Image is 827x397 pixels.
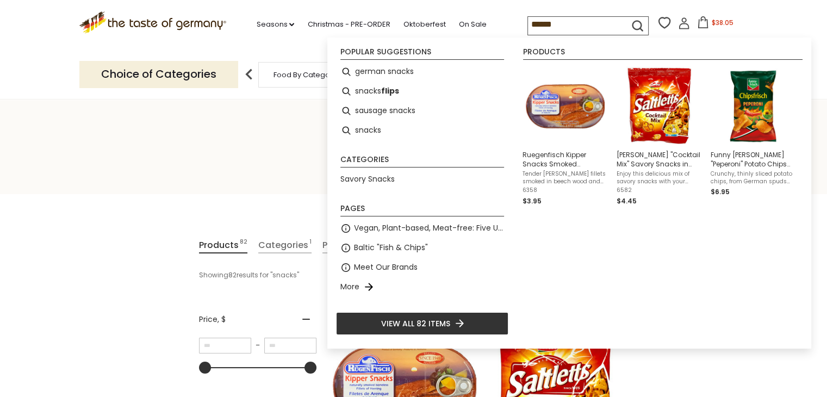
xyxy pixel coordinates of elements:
span: Crunchy, thinly sliced potato chips, from German spuds roasted in sunflower oil and lightly seaso... [711,170,796,185]
span: $38.05 [711,18,733,27]
a: Seasons [256,18,294,30]
a: Food By Category [273,71,337,79]
a: Christmas - PRE-ORDER [307,18,390,30]
span: 82 [240,238,247,252]
span: 1 [309,238,312,252]
li: Pages [340,204,504,216]
a: Ruegenfisch Kipper Snacks Smoked Boneless Herring Fillets, 3.5 oz.Tender [PERSON_NAME] fillets sm... [523,66,608,207]
input: Maximum value [264,338,316,353]
a: View Categories Tab [258,238,312,253]
a: Funny Frisch Chipsfrisch PeperoniFunny [PERSON_NAME] "Peperoni" Potato Chips with Chili Pepper, 6... [711,66,796,207]
img: previous arrow [238,64,260,85]
a: Baltic "Fish & Chips" [354,241,428,254]
a: Savory Snacks [340,173,395,185]
li: More [336,277,508,297]
p: Choice of Categories [79,61,238,88]
li: Meet Our Brands [336,258,508,277]
li: Lorenz "Cocktail Mix" Savory Snacks in Bag 6.3 oz [612,62,706,211]
li: Baltic "Fish & Chips" [336,238,508,258]
a: Meet Our Brands [354,261,418,274]
li: Categories [340,156,504,168]
span: Tender [PERSON_NAME] fillets smoked in beech wood and packed in vegetable oil, seasoned with cele... [523,170,608,185]
li: View all 82 items [336,312,508,335]
span: View all 82 items [381,318,450,330]
span: [PERSON_NAME] "Cocktail Mix" Savory Snacks in Bag 6.3 oz [617,150,702,169]
span: – [251,340,264,350]
a: View Products Tab [199,238,247,253]
input: Minimum value [199,338,251,353]
a: [PERSON_NAME] "Cocktail Mix" Savory Snacks in Bag 6.3 ozEnjoy this delicious mix of savory snacks... [617,66,702,207]
li: Funny Frisch "Peperoni" Potato Chips with Chili Pepper, 6.2 oz [706,62,800,211]
span: $6.95 [711,187,730,196]
li: sausage snacks [336,101,508,121]
span: Funny [PERSON_NAME] "Peperoni" Potato Chips with Chili Pepper, 6.2 oz [711,150,796,169]
span: $4.45 [617,196,637,206]
img: Funny Frisch Chipsfrisch Peperoni [714,66,793,145]
li: Popular suggestions [340,48,504,60]
li: Savory Snacks [336,170,508,189]
li: snacks flips [336,82,508,101]
b: 82 [228,270,237,280]
span: Ruegenfisch Kipper Snacks Smoked Boneless Herring Fillets, 3.5 oz. [523,150,608,169]
div: Instant Search Results [327,38,811,349]
b: flips [381,85,399,97]
span: 6358 [523,187,608,194]
button: $38.05 [692,16,738,33]
li: snacks [336,121,508,140]
div: Showing results for " " [199,266,463,284]
span: Price [199,314,226,325]
span: Enjoy this delicious mix of savory snacks with your evening cocktail. Includes pretzel sticks, ha... [617,170,702,185]
h1: Search results [34,148,793,172]
a: Oktoberfest [403,18,445,30]
li: german snacks [336,62,508,82]
li: Vegan, Plant-based, Meat-free: Five Up and Coming Brands [336,219,508,238]
a: Vegan, Plant-based, Meat-free: Five Up and Coming Brands [354,222,504,234]
span: $3.95 [523,196,542,206]
span: , $ [217,314,226,325]
a: On Sale [458,18,486,30]
li: Ruegenfisch Kipper Snacks Smoked Boneless Herring Fillets, 3.5 oz. [518,62,612,211]
a: View Pages Tab [322,238,355,253]
li: Products [523,48,803,60]
span: 6582 [617,187,702,194]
